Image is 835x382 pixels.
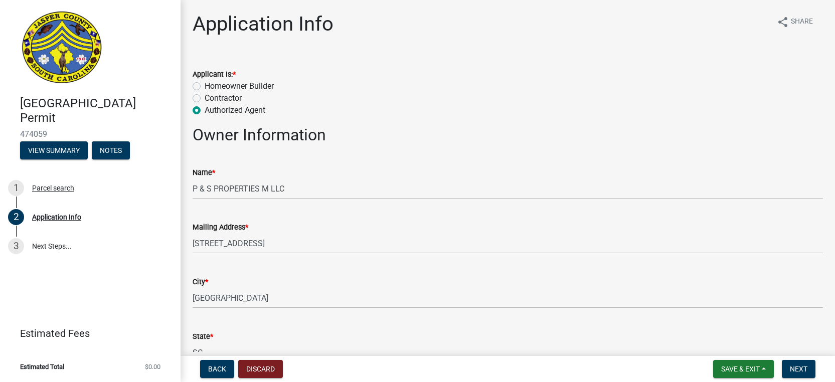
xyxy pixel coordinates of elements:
label: City [193,279,208,286]
label: State [193,333,213,340]
span: Back [208,365,226,373]
wm-modal-confirm: Notes [92,147,130,155]
i: share [777,16,789,28]
button: Save & Exit [713,360,774,378]
span: $0.00 [145,363,160,370]
label: Authorized Agent [205,104,265,116]
h1: Application Info [193,12,333,36]
button: Notes [92,141,130,159]
div: 1 [8,180,24,196]
button: Discard [238,360,283,378]
label: Name [193,169,215,176]
div: Parcel search [32,184,74,192]
button: Back [200,360,234,378]
label: Homeowner Builder [205,80,274,92]
label: Contractor [205,92,242,104]
div: Application Info [32,214,81,221]
span: Next [790,365,807,373]
h4: [GEOGRAPHIC_DATA] Permit [20,96,173,125]
span: Share [791,16,813,28]
span: Save & Exit [721,365,760,373]
wm-modal-confirm: Summary [20,147,88,155]
button: Next [782,360,815,378]
button: View Summary [20,141,88,159]
h2: Owner Information [193,125,823,144]
span: 474059 [20,129,160,139]
img: Jasper County, South Carolina [20,11,104,86]
button: shareShare [769,12,821,32]
div: 2 [8,209,24,225]
span: Estimated Total [20,363,64,370]
label: Mailing Address [193,224,248,231]
div: 3 [8,238,24,254]
label: Applicant Is: [193,71,236,78]
a: Estimated Fees [8,323,164,343]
